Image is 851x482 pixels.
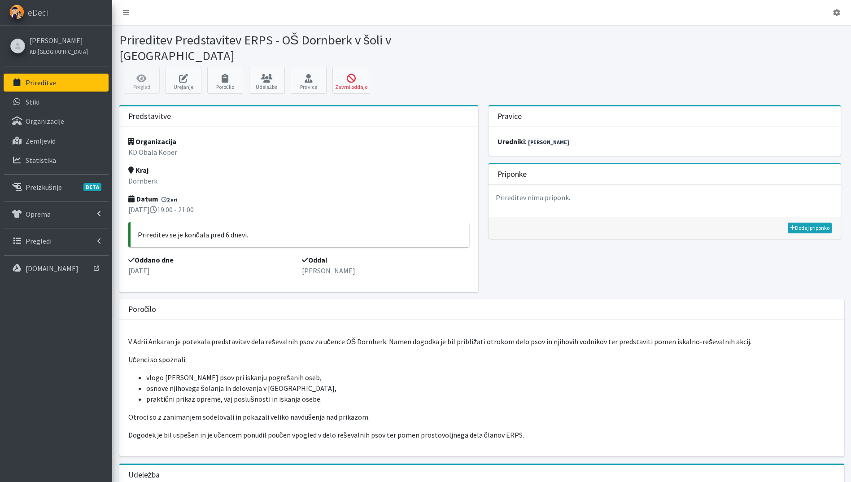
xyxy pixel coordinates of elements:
p: Oprema [26,210,51,219]
p: Dogodek je bil uspešen in je učencem ponudil poučen vpogled v delo reševalnih psov ter pomen pros... [128,429,835,440]
h3: Priponke [498,170,527,179]
a: Pregledi [4,232,109,250]
li: praktični prikaz opreme, vaj poslušnosti in iskanja osebe. [146,394,835,404]
h3: Udeležba [128,470,160,480]
span: BETA [83,183,101,191]
p: Prireditve [26,78,56,87]
a: Poročilo [207,67,243,94]
a: Pravice [291,67,327,94]
a: Urejanje [166,67,201,94]
p: Stiki [26,97,39,106]
h3: Poročilo [128,305,157,314]
span: eDedi [28,6,48,19]
strong: Organizacija [128,137,176,146]
p: Učenci so spoznali: [128,354,835,365]
p: [PERSON_NAME] [302,265,469,276]
p: Zemljevid [26,136,56,145]
p: KD Obala Koper [128,147,470,158]
p: Pregledi [26,237,52,245]
li: osnove njihovega šolanja in delovanja v [GEOGRAPHIC_DATA], [146,383,835,394]
a: Oprema [4,205,109,223]
small: KD [GEOGRAPHIC_DATA] [30,48,88,55]
div: : [489,127,841,156]
p: [DATE] [128,265,296,276]
a: Prireditve [4,74,109,92]
p: Prireditev nima priponk. [489,185,841,210]
a: Stiki [4,93,109,111]
img: eDedi [9,4,24,19]
p: V Adrii Ankaran je potekala predstavitev dela reševalnih psov za učence OŠ Dornberk. Namen dogodk... [128,336,835,347]
p: Preizkušnje [26,183,62,192]
h3: Predstavitve [128,112,171,121]
button: Zavrni oddajo [332,67,370,94]
p: Dornberk [128,175,470,186]
p: [DATE] 19:00 - 21:00 [128,204,470,215]
p: Organizacije [26,117,64,126]
a: Zemljevid [4,132,109,150]
a: KD [GEOGRAPHIC_DATA] [30,46,88,57]
strong: Datum [128,194,158,203]
span: 2 uri [160,196,180,204]
li: vlogo [PERSON_NAME] psov pri iskanju pogrešanih oseb, [146,372,835,383]
strong: Kraj [128,166,148,175]
a: [PERSON_NAME] [30,35,88,46]
p: [DOMAIN_NAME] [26,264,79,273]
strong: uredniki [498,137,525,146]
p: Otroci so z zanimanjem sodelovali in pokazali veliko navdušenja nad prikazom. [128,412,835,422]
a: Organizacije [4,112,109,130]
p: Prireditev se je končala pred 6 dnevi. [138,229,463,240]
h1: Prireditev Predstavitev ERPS - OŠ Dornberk v šoli v [GEOGRAPHIC_DATA] [119,32,479,63]
strong: Oddano dne [128,255,174,264]
a: Dodaj priponko [788,223,832,233]
a: PreizkušnjeBETA [4,178,109,196]
a: Udeležba [249,67,285,94]
h3: Pravice [498,112,522,121]
p: Statistika [26,156,56,165]
a: Statistika [4,151,109,169]
a: [DOMAIN_NAME] [4,259,109,277]
strong: Oddal [302,255,327,264]
a: [PERSON_NAME] [526,138,572,146]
